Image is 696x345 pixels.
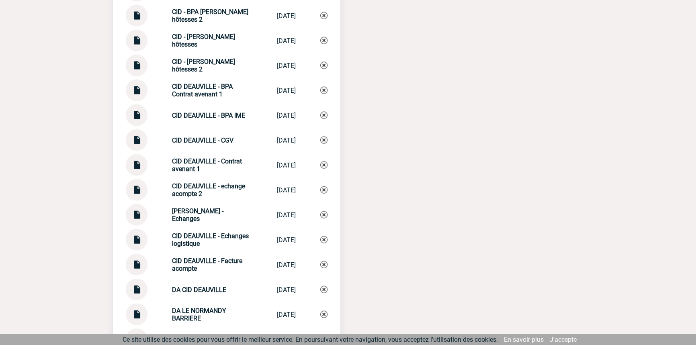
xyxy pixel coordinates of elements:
div: [DATE] [277,62,296,69]
img: Supprimer [320,311,328,318]
div: [DATE] [277,37,296,45]
strong: [PERSON_NAME] - Echanges [172,207,223,223]
strong: DA LE NORMANDY BARRIERE [172,307,226,322]
img: Supprimer [320,62,328,69]
img: Supprimer [320,286,328,293]
div: [DATE] [277,236,296,244]
img: Supprimer [320,37,328,44]
strong: CID - BPA [PERSON_NAME] hôtesses 2 [172,8,248,23]
div: [DATE] [277,137,296,144]
img: Supprimer [320,12,328,19]
strong: CID DEAUVILLE - Facture acompte [172,257,242,272]
img: Supprimer [320,236,328,243]
div: [DATE] [277,87,296,94]
strong: CID - [PERSON_NAME] hôtesses [172,33,235,48]
strong: CID DEAUVILLE - CGV [172,137,233,144]
div: [DATE] [277,161,296,169]
div: [DATE] [277,211,296,219]
img: Supprimer [320,261,328,268]
img: Supprimer [320,112,328,119]
img: Supprimer [320,161,328,169]
div: [DATE] [277,186,296,194]
span: Ce site utilise des cookies pour vous offrir le meilleur service. En poursuivant votre navigation... [123,336,498,343]
strong: CID DEAUVILLE - BPA IME [172,112,245,119]
div: [DATE] [277,112,296,119]
a: J'accepte [550,336,577,343]
strong: CID DEAUVILLE - BPA Contrat avenant 1 [172,83,233,98]
strong: CID - [PERSON_NAME] hôtesses 2 [172,58,235,73]
div: [DATE] [277,311,296,318]
strong: CID DEAUVILLE - echange acompte 2 [172,182,245,198]
img: Supprimer [320,186,328,194]
div: [DATE] [277,261,296,269]
strong: DA CID DEAUVILLE [172,286,226,294]
strong: CID DEAUVILLE - Contrat avenant 1 [172,157,242,173]
img: Supprimer [320,211,328,218]
img: Supprimer [320,87,328,94]
a: En savoir plus [504,336,544,343]
div: [DATE] [277,286,296,294]
div: [DATE] [277,12,296,20]
img: Supprimer [320,137,328,144]
strong: CID DEAUVILLE - Echanges logistique [172,232,249,247]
